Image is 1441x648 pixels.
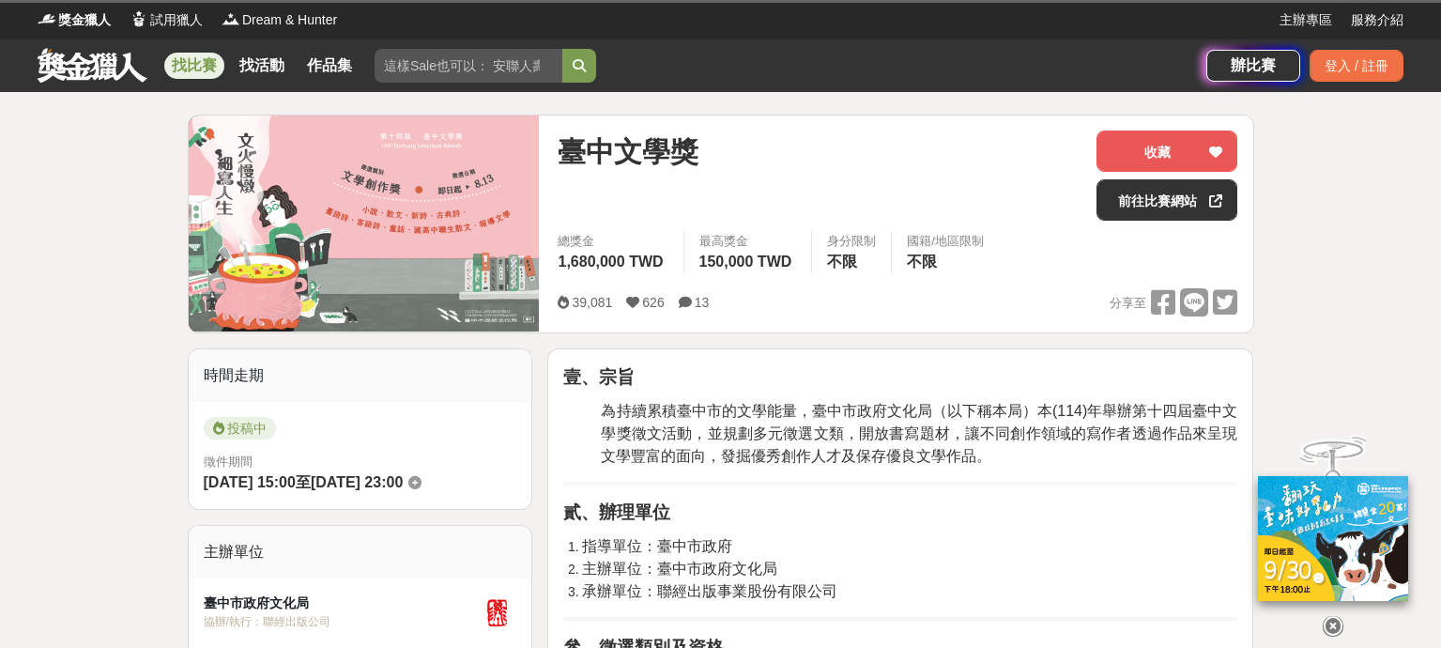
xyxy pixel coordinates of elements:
span: 150,000 TWD [699,254,792,270]
a: Logo試用獵人 [130,10,203,30]
img: Logo [130,9,148,28]
span: 39,081 [572,295,612,310]
span: 投稿中 [204,417,276,440]
div: 時間走期 [189,349,532,402]
div: 國籍/地區限制 [907,232,984,251]
span: 指導單位：臺中市政府 [582,538,732,554]
span: 承辦單位：聯經出版事業股份有限公司 [582,583,837,599]
a: 辦比賽 [1206,50,1300,82]
span: 626 [642,295,664,310]
strong: 壹、宗旨 [563,367,635,387]
span: 至 [296,474,311,490]
img: Logo [222,9,240,28]
span: 徵件期間 [204,455,253,469]
a: LogoDream & Hunter [222,10,337,30]
span: 獎金獵人 [58,10,111,30]
button: 收藏 [1096,131,1237,172]
div: 登入 / 註冊 [1310,50,1403,82]
a: 找活動 [232,53,292,79]
input: 這樣Sale也可以： 安聯人壽創意銷售法募集 [375,49,562,83]
a: 前往比賽網站 [1096,179,1237,221]
span: 最高獎金 [699,232,797,251]
strong: 貳、辦理單位 [563,502,670,522]
div: 身分限制 [827,232,876,251]
span: 分享至 [1110,289,1146,317]
span: 13 [695,295,710,310]
img: Logo [38,9,56,28]
span: 1,680,000 TWD [558,254,663,270]
a: Logo獎金獵人 [38,10,111,30]
span: [DATE] 23:00 [311,474,403,490]
span: 為持續累積臺中市的文學能量，臺中市政府文化局（以下稱本局）本(114)年舉辦第十四屆臺中文學獎徵文活動，並規劃多元徵選文類，開放書寫題材，讓不同創作領域的寫作者透過作品來呈現文學豐富的面向，發掘... [601,403,1237,464]
span: 臺中文學獎 [558,131,698,173]
span: Dream & Hunter [242,10,337,30]
span: 總獎金 [558,232,667,251]
img: ff197300-f8ee-455f-a0ae-06a3645bc375.jpg [1258,476,1408,601]
img: Cover Image [189,116,540,332]
span: [DATE] 15:00 [204,474,296,490]
div: 主辦單位 [189,526,532,579]
span: 主辦單位：臺中市政府文化局 [582,561,777,577]
a: 作品集 [299,53,360,79]
span: 不限 [907,254,937,270]
div: 臺中市政府文化局 [204,594,480,613]
a: 主辦專區 [1280,10,1332,30]
a: 服務介紹 [1351,10,1403,30]
span: 試用獵人 [150,10,203,30]
a: 找比賽 [164,53,224,79]
div: 協辦/執行： 聯經出版公司 [204,613,480,630]
span: 不限 [827,254,857,270]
